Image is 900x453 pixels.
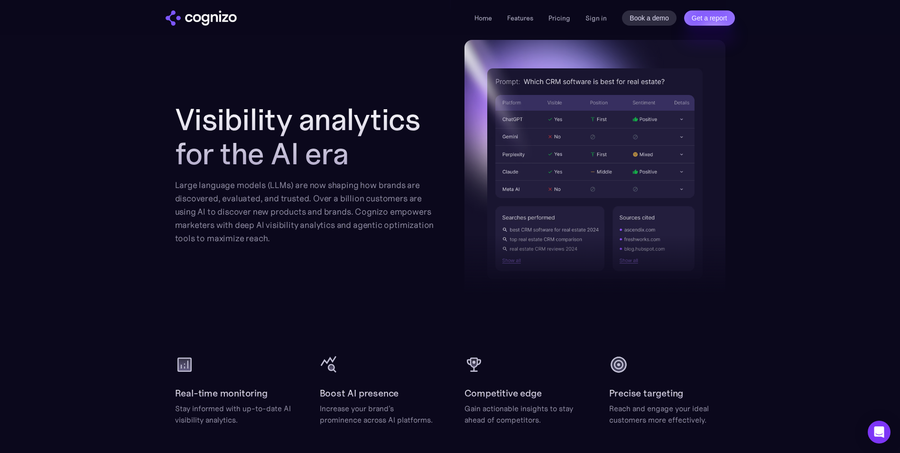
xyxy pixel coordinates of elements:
img: cup icon [464,355,483,374]
a: Book a demo [622,10,677,26]
img: query stats icon [320,355,339,374]
div: Large language models (LLMs) are now shaping how brands are discovered, evaluated, and trusted. O... [175,179,436,245]
h2: Boost AI presence [320,386,399,401]
div: Gain actionable insights to stay ahead of competitors. [464,403,581,425]
h2: Visibility analytics for the AI era [175,103,436,171]
h2: Precise targeting [609,386,684,401]
img: analytics icon [175,355,194,374]
a: Get a report [684,10,735,26]
h2: Competitive edge [464,386,542,401]
div: Increase your brand's prominence across AI platforms. [320,403,436,425]
div: Stay informed with up-to-date AI visibility analytics. [175,403,291,425]
a: Sign in [585,12,607,24]
div: Reach and engage your ideal customers more effectively. [609,403,725,425]
img: target icon [609,355,628,374]
a: Features [507,14,533,22]
a: Home [474,14,492,22]
h2: Real-time monitoring [175,386,268,401]
img: cognizo logo [166,10,237,26]
a: home [166,10,237,26]
div: Open Intercom Messenger [868,421,891,444]
a: Pricing [548,14,570,22]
